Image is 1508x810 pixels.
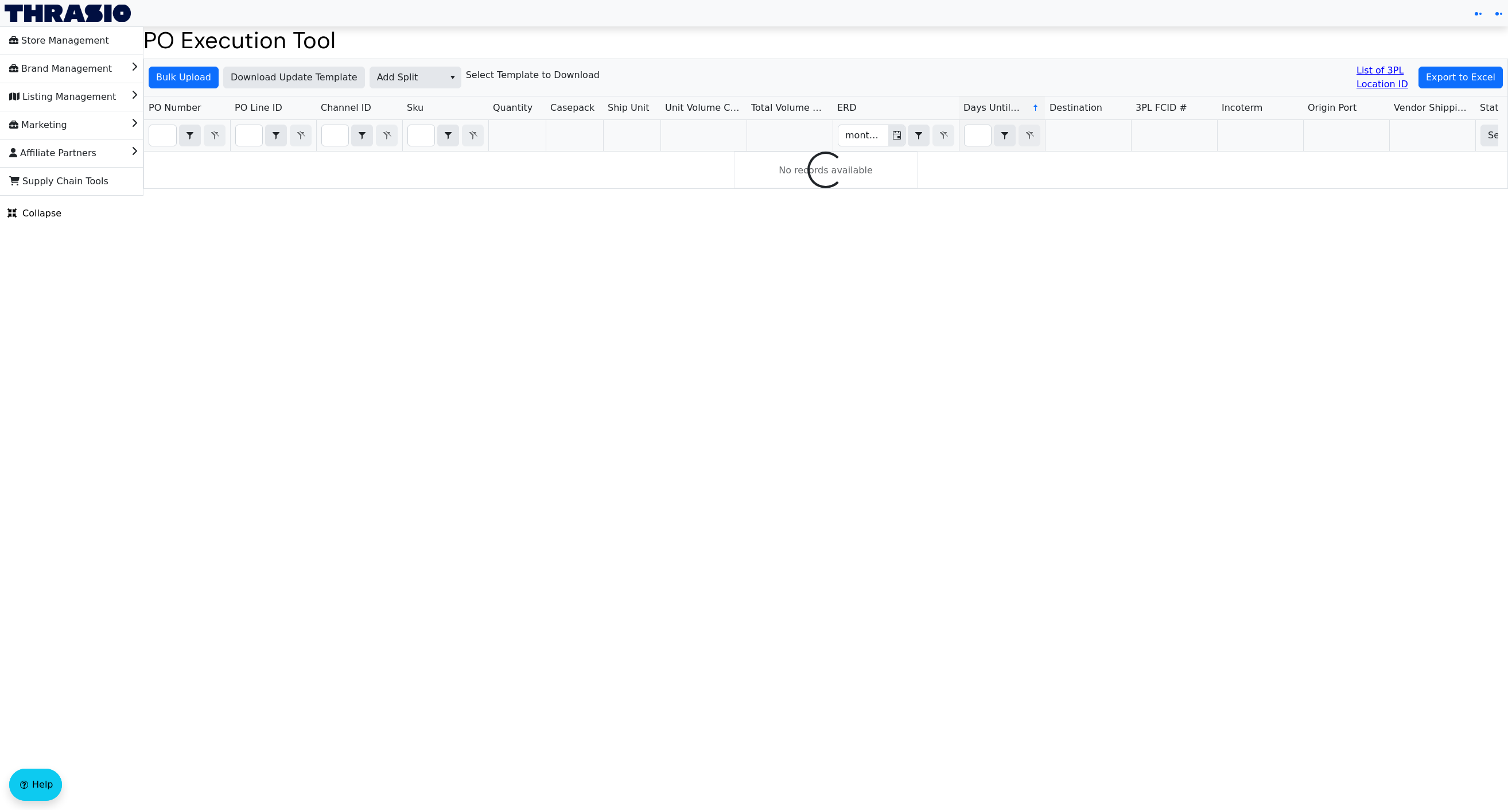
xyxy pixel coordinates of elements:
[407,101,423,115] span: Sku
[179,125,201,146] span: Choose Operator
[180,125,200,146] button: select
[608,101,650,115] span: Ship Unit
[236,125,262,146] input: Filter
[149,125,176,146] input: Filter
[408,125,434,146] input: Filter
[466,69,600,80] h6: Select Template to Download
[32,778,53,792] span: Help
[235,101,282,115] span: PO Line ID
[144,120,230,152] th: Filter
[149,101,201,115] span: PO Number
[351,125,373,146] span: Choose Operator
[9,60,112,78] span: Brand Management
[9,144,96,162] span: Affiliate Partners
[377,71,437,84] span: Add Split
[965,125,991,146] input: Filter
[1308,101,1357,115] span: Origin Port
[994,125,1016,146] span: Choose Operator
[908,125,929,146] button: select
[149,67,219,88] button: Bulk Upload
[231,71,357,84] span: Download Update Template
[9,769,62,801] button: Help floatingactionbutton
[9,88,116,106] span: Listing Management
[265,125,287,146] span: Choose Operator
[1357,64,1414,91] a: List of 3PL Location ID
[1418,67,1503,88] button: Export to Excel
[223,67,365,88] button: Download Update Template
[908,125,930,146] span: Choose Operator
[437,125,459,146] span: Choose Operator
[1222,101,1262,115] span: Incoterm
[230,120,316,152] th: Filter
[5,5,131,22] img: Thrasio Logo
[550,101,594,115] span: Casepack
[1394,101,1471,115] span: Vendor Shipping Address
[156,71,211,84] span: Bulk Upload
[838,125,888,146] input: Filter
[9,32,109,50] span: Store Management
[1136,101,1187,115] span: 3PL FCID #
[837,101,857,115] span: ERD
[833,120,959,152] th: Filter
[444,67,461,88] button: select
[665,101,742,115] span: Unit Volume CBM
[321,101,371,115] span: Channel ID
[994,125,1015,146] button: select
[959,120,1045,152] th: Filter
[7,207,61,220] span: Collapse
[266,125,286,146] button: select
[1426,71,1495,84] span: Export to Excel
[1050,101,1102,115] span: Destination
[751,101,828,115] span: Total Volume CBM
[143,26,1508,54] h1: PO Execution Tool
[402,120,488,152] th: Filter
[888,125,905,146] button: Toggle calendar
[316,120,402,152] th: Filter
[493,101,533,115] span: Quantity
[9,172,108,191] span: Supply Chain Tools
[438,125,458,146] button: select
[352,125,372,146] button: select
[9,116,67,134] span: Marketing
[322,125,348,146] input: Filter
[963,101,1023,115] span: Days Until ERD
